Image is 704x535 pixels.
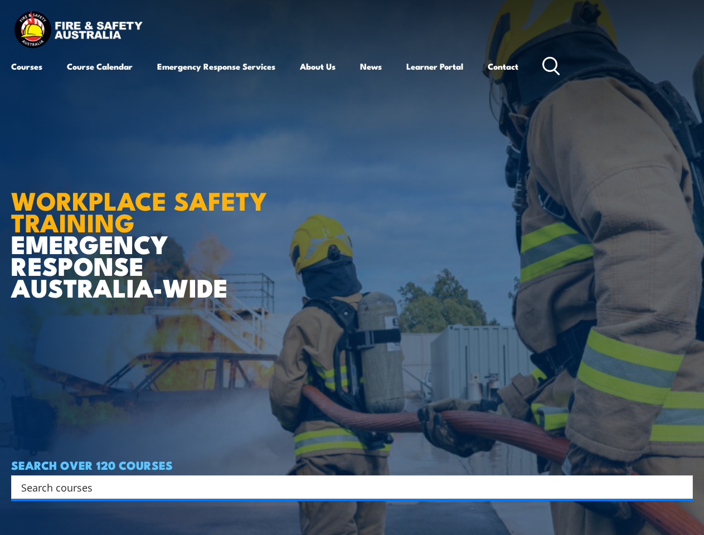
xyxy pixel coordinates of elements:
[11,161,284,298] h1: EMERGENCY RESPONSE AUSTRALIA-WIDE
[67,53,133,80] a: Course Calendar
[673,479,689,495] button: Search magnifier button
[300,53,336,80] a: About Us
[23,479,671,495] form: Search form
[157,53,275,80] a: Emergency Response Services
[406,53,463,80] a: Learner Portal
[11,459,693,471] h4: SEARCH OVER 120 COURSES
[11,53,42,80] a: Courses
[488,53,518,80] a: Contact
[11,181,267,241] strong: WORKPLACE SAFETY TRAINING
[21,479,668,495] input: Search input
[360,53,382,80] a: News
